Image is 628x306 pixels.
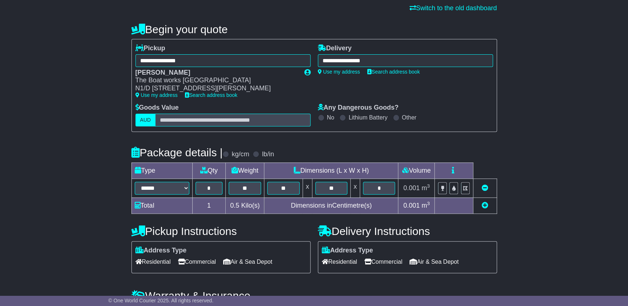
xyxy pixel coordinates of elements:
[403,202,420,209] span: 0.001
[178,256,216,267] span: Commercial
[422,184,430,192] span: m
[131,146,223,158] h4: Package details |
[348,114,387,121] label: Lithium Battery
[398,162,435,178] td: Volume
[482,184,488,192] a: Remove this item
[351,178,360,197] td: x
[264,197,398,213] td: Dimensions in Centimetre(s)
[427,201,430,206] sup: 3
[403,184,420,192] span: 0.001
[223,256,272,267] span: Air & Sea Depot
[135,76,297,85] div: The Boat works [GEOGRAPHIC_DATA]
[318,225,497,237] h4: Delivery Instructions
[318,104,399,112] label: Any Dangerous Goods?
[135,114,156,126] label: AUD
[108,298,214,303] span: © One World Courier 2025. All rights reserved.
[135,92,178,98] a: Use my address
[410,256,459,267] span: Air & Sea Depot
[482,202,488,209] a: Add new item
[226,197,264,213] td: Kilo(s)
[303,178,312,197] td: x
[264,162,398,178] td: Dimensions (L x W x H)
[230,202,239,209] span: 0.5
[226,162,264,178] td: Weight
[131,225,311,237] h4: Pickup Instructions
[409,4,497,12] a: Switch to the old dashboard
[322,256,357,267] span: Residential
[322,247,373,255] label: Address Type
[135,247,187,255] label: Address Type
[422,202,430,209] span: m
[135,256,171,267] span: Residential
[131,162,192,178] td: Type
[318,69,360,75] a: Use my address
[262,150,274,158] label: lb/in
[135,85,297,93] div: N1/D [STREET_ADDRESS][PERSON_NAME]
[185,92,237,98] a: Search address book
[427,183,430,189] sup: 3
[131,197,192,213] td: Total
[135,104,179,112] label: Goods Value
[192,162,226,178] td: Qty
[318,44,352,52] label: Delivery
[135,44,165,52] label: Pickup
[232,150,249,158] label: kg/cm
[364,256,402,267] span: Commercial
[131,290,497,302] h4: Warranty & Insurance
[192,197,226,213] td: 1
[327,114,334,121] label: No
[131,23,497,35] h4: Begin your quote
[135,69,297,77] div: [PERSON_NAME]
[402,114,416,121] label: Other
[367,69,420,75] a: Search address book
